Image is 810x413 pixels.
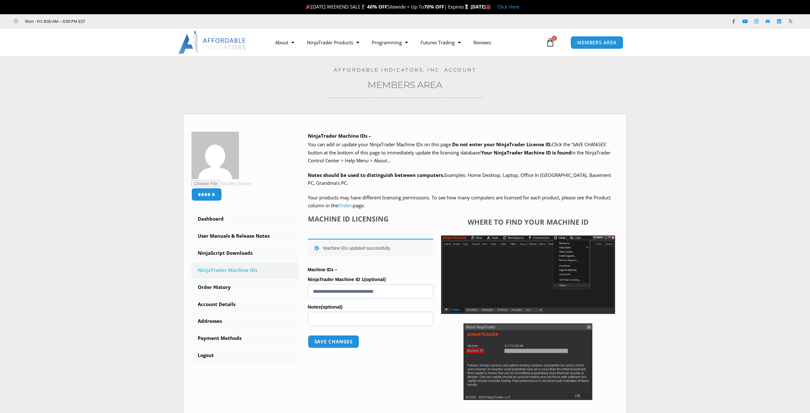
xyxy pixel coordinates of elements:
[306,4,311,9] img: 🎉
[424,3,444,10] strong: 70% OFF
[191,296,298,313] a: Account Details
[497,3,519,10] a: Click Here
[361,4,365,9] img: 🏌️‍♂️
[470,3,491,10] strong: [DATE]
[269,35,544,50] nav: Menu
[308,275,433,284] label: NinjaTrader Machine ID 1
[23,17,85,25] span: Mon - Fri: 8:00 AM – 6:00 PM EST
[191,347,298,364] a: Logout
[191,211,298,227] a: Dashboard
[464,4,469,9] img: ⌛
[308,215,433,223] h4: Machine ID Licensing
[308,335,359,348] button: Save changes
[308,141,611,164] span: Click the ‘SAVE CHANGES’ button at the bottom of this page to immediately update the licensing da...
[304,3,470,10] span: [DATE] WEEKEND SALE Sitewide + Up To | Expires
[452,141,552,147] b: Do not enter your NinjaTrader License ID.
[368,79,442,90] a: Members Area
[536,33,564,52] a: 0
[191,330,298,347] a: Payment Methods
[365,35,414,50] a: Programming
[308,133,371,139] b: NinjaTrader Machine IDs –
[441,235,615,314] img: Screenshot 2025-01-17 1155544 | Affordable Indicators – NinjaTrader
[308,194,611,209] span: Your products may have different licensing permissions. To see how many computers are licensed fo...
[481,149,571,156] strong: Your NinjaTrader Machine ID is found
[367,3,387,10] strong: 40% OFF
[464,323,592,400] img: Screenshot 2025-01-17 114931 | Affordable Indicators – NinjaTrader
[486,4,491,9] img: 🏭
[308,141,452,147] span: You can add or update your NinjaTrader Machine IDs on this page.
[191,262,298,278] a: NinjaTrader Machine IDs
[301,35,365,50] a: NinjaTrader Products
[269,35,301,50] a: About
[321,304,342,310] span: (optional)
[308,302,433,312] label: Notes
[570,36,623,49] a: MEMBERS AREA
[364,277,386,282] span: (optional)
[441,218,615,226] h4: Where to find your Machine ID
[191,132,239,179] img: 31147a1f6e966b871b35ea9f47b67a799fe10ccb93a9dfa06c22962b5b9b1e2e
[334,67,477,73] a: Affordable Indicators, Inc. Account
[308,172,444,178] strong: Notes should be used to distinguish between computers.
[308,267,337,272] strong: Machine IDs –
[191,313,298,329] a: Addresses
[338,202,353,209] a: Orders
[191,245,298,261] a: NinjaScript Downloads
[191,228,298,244] a: User Manuals & Release Notes
[467,35,497,50] a: Reviews
[191,279,298,296] a: Order History
[308,239,433,257] div: Machine IDs updated successfully.
[94,18,189,24] iframe: Customer reviews powered by Trustpilot
[178,31,246,54] img: LogoAI | Affordable Indicators – NinjaTrader
[191,211,298,364] nav: Account pages
[414,35,467,50] a: Futures Trading
[577,40,617,45] span: MEMBERS AREA
[552,36,557,41] span: 0
[308,172,611,186] span: Examples: Home Desktop, Laptop, Office In [GEOGRAPHIC_DATA], Basement PC, Grandma’s PC.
